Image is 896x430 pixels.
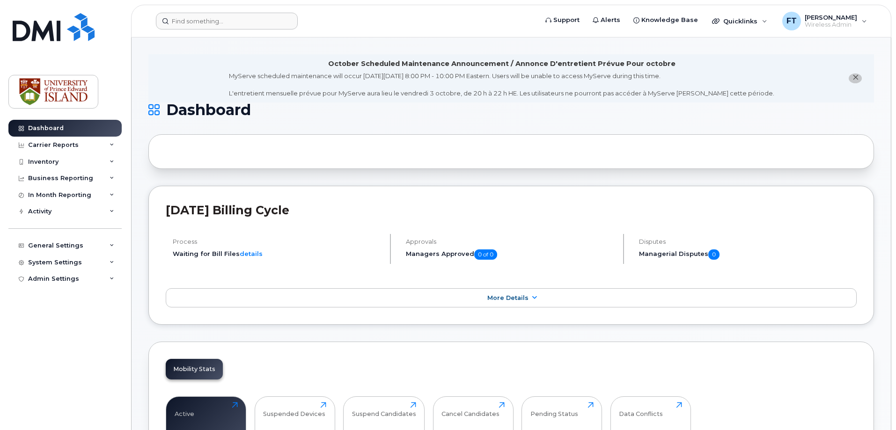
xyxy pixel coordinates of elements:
span: Dashboard [166,103,251,117]
div: Suspend Candidates [352,402,416,417]
button: close notification [849,73,862,83]
li: Waiting for Bill Files [173,249,382,258]
h2: [DATE] Billing Cycle [166,203,857,217]
h5: Managers Approved [406,249,615,260]
div: Active [175,402,194,417]
span: More Details [487,294,529,301]
div: Data Conflicts [619,402,663,417]
div: Pending Status [530,402,578,417]
div: MyServe scheduled maintenance will occur [DATE][DATE] 8:00 PM - 10:00 PM Eastern. Users will be u... [229,72,774,98]
h4: Approvals [406,238,615,245]
div: October Scheduled Maintenance Announcement / Annonce D'entretient Prévue Pour octobre [328,59,676,69]
h4: Process [173,238,382,245]
div: Cancel Candidates [441,402,499,417]
h5: Managerial Disputes [639,249,857,260]
div: Suspended Devices [263,402,325,417]
span: 0 [708,249,720,260]
a: details [240,250,263,257]
h4: Disputes [639,238,857,245]
span: 0 of 0 [474,249,497,260]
